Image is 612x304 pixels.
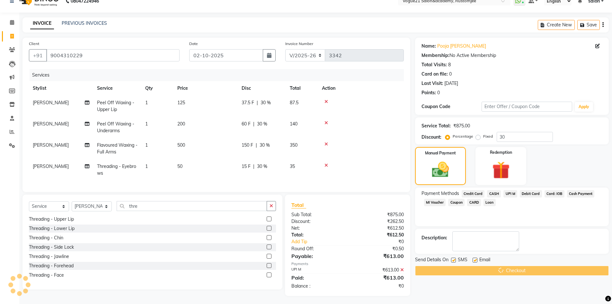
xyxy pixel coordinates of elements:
div: Net: [287,225,348,232]
span: 350 [290,142,297,148]
span: 35 [290,163,295,169]
div: Name: [421,43,436,50]
span: | [256,142,257,149]
a: INVOICE [30,18,54,29]
div: Payments [291,261,404,267]
label: Invoice Number [285,41,313,47]
div: Discount: [421,134,441,141]
button: Create New [538,20,575,30]
span: 15 F [242,163,251,170]
span: Email [479,256,490,264]
span: Peel Off Waxing - Upper Lip [97,100,134,112]
span: Debit Card [520,190,542,198]
a: PREVIOUS INVOICES [62,20,107,26]
span: 37.5 F [242,99,254,106]
div: Round Off: [287,245,348,252]
span: Payment Methods [421,190,459,197]
div: Last Visit: [421,80,443,87]
div: ₹612.50 [348,225,409,232]
span: Total [291,202,306,208]
span: Send Details On [415,256,448,264]
span: [PERSON_NAME] [33,121,69,127]
span: [PERSON_NAME] [33,163,69,169]
div: Sub Total: [287,211,348,218]
div: 0 [449,71,452,78]
div: ₹0.50 [348,245,409,252]
span: SMS [458,256,467,264]
div: ₹613.00 [348,267,409,273]
span: Coupon [448,199,465,206]
div: ₹875.00 [348,211,409,218]
div: Threading - Chin [29,235,63,241]
span: 87.5 [290,100,298,106]
span: Loan [483,199,496,206]
div: Threading - Face [29,272,64,279]
div: Points: [421,89,436,96]
span: 30 % [261,99,271,106]
div: Services [30,69,409,81]
div: Description: [421,235,447,241]
div: Card on file: [421,71,448,78]
div: No Active Membership [421,52,602,59]
span: [PERSON_NAME] [33,100,69,106]
span: Threading - Eyebrows [97,163,136,176]
span: CARD [467,199,481,206]
div: Payable: [287,252,348,260]
div: ₹0 [358,238,409,245]
span: 1 [145,142,148,148]
button: Save [577,20,600,30]
div: 0 [437,89,440,96]
button: Apply [575,102,593,112]
span: 500 [177,142,185,148]
label: Redemption [490,150,512,155]
div: UPI M [287,267,348,273]
span: 150 F [242,142,253,149]
th: Disc [238,81,286,96]
div: Threading - Side Lock [29,244,74,251]
div: ₹612.50 [348,232,409,238]
div: Threading - Jawline [29,253,69,260]
img: _gift.svg [487,159,515,181]
a: Add Tip [287,238,358,245]
label: Percentage [453,134,473,139]
input: Search by Name/Mobile/Email/Code [46,49,180,61]
th: Stylist [29,81,93,96]
span: Card: IOB [545,190,564,198]
div: ₹0 [348,283,409,290]
span: 1 [145,100,148,106]
label: Client [29,41,39,47]
span: CASH [487,190,501,198]
span: | [253,121,254,127]
span: 50 [177,163,182,169]
span: 140 [290,121,297,127]
div: Service Total: [421,123,451,129]
div: Threading - Forehead [29,263,74,269]
span: Peel Off Waxing - Underarms [97,121,134,134]
span: 1 [145,163,148,169]
span: MI Voucher [424,199,446,206]
div: ₹613.00 [348,252,409,260]
div: Total Visits: [421,61,447,68]
div: Balance : [287,283,348,290]
th: Price [173,81,238,96]
span: 125 [177,100,185,106]
div: Membership: [421,52,449,59]
th: Total [286,81,318,96]
span: [PERSON_NAME] [33,142,69,148]
span: | [257,99,258,106]
img: _cash.svg [427,160,454,180]
span: Flavoured Waxing - Full Arms [97,142,137,155]
div: Discount: [287,218,348,225]
span: | [253,163,254,170]
div: 8 [448,61,451,68]
div: Total: [287,232,348,238]
th: Action [318,81,404,96]
span: 30 % [257,121,267,127]
th: Service [93,81,141,96]
label: Fixed [483,134,493,139]
div: Threading - Lower Lip [29,225,75,232]
div: Coupon Code [421,103,482,110]
div: Paid: [287,274,348,281]
a: Pooja [PERSON_NAME] [437,43,486,50]
div: Threading - Upper Lip [29,216,74,223]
